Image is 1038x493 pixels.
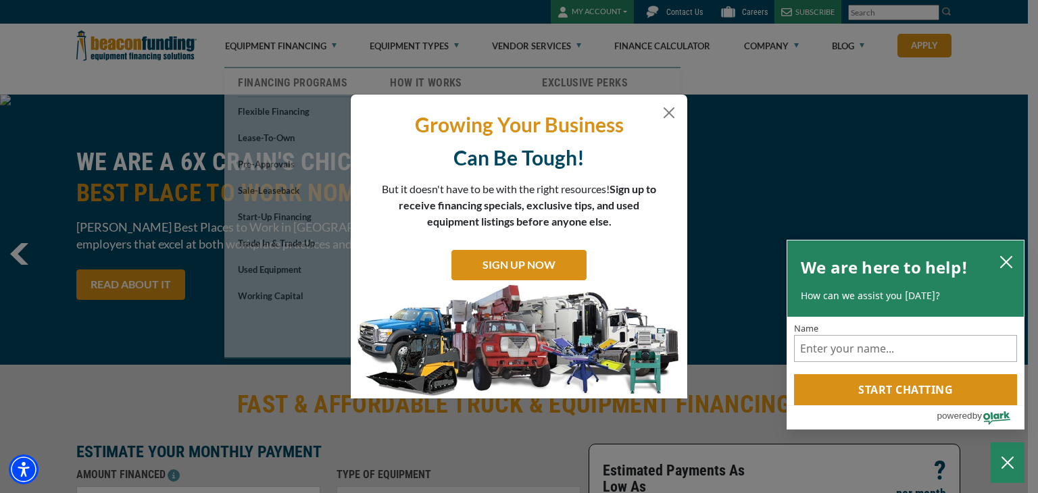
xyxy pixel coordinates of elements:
button: close chatbox [995,252,1017,271]
p: Growing Your Business [361,111,677,138]
input: Name [794,335,1017,362]
p: But it doesn't have to be with the right resources! [381,181,657,230]
p: Can Be Tough! [361,145,677,171]
a: Powered by Olark [937,406,1024,429]
span: powered [937,407,972,424]
div: Accessibility Menu [9,455,39,484]
a: SIGN UP NOW [451,250,587,280]
label: Name [794,323,1017,332]
button: Start chatting [794,374,1017,405]
img: subscribe-modal.jpg [351,284,687,398]
p: How can we assist you [DATE]? [801,289,1010,303]
span: Sign up to receive financing specials, exclusive tips, and used equipment listings before anyone ... [399,182,656,228]
div: olark chatbox [787,240,1024,430]
button: Close Chatbox [991,442,1024,483]
button: Close [661,105,677,121]
h2: We are here to help! [801,254,968,281]
span: by [972,407,982,424]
